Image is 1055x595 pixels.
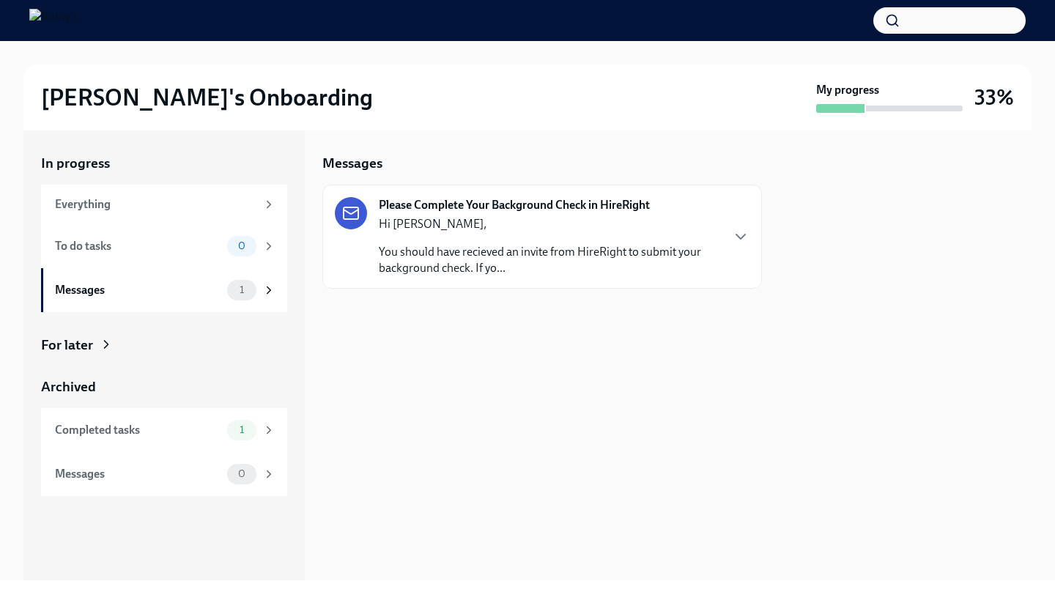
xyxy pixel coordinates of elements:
div: Messages [55,466,221,482]
a: Archived [41,377,287,396]
div: To do tasks [55,238,221,254]
img: Rothy's [29,9,78,32]
strong: Please Complete Your Background Check in HireRight [379,197,650,213]
span: 1 [231,424,253,435]
a: Messages0 [41,452,287,496]
a: Everything [41,185,287,224]
h2: [PERSON_NAME]'s Onboarding [41,83,373,112]
div: Everything [55,196,256,212]
div: Messages [55,282,221,298]
span: 0 [229,240,254,251]
div: Completed tasks [55,422,221,438]
a: Completed tasks1 [41,408,287,452]
div: For later [41,336,93,355]
p: Hi [PERSON_NAME], [379,216,720,232]
h5: Messages [322,154,382,173]
a: For later [41,336,287,355]
span: 0 [229,468,254,479]
strong: My progress [816,82,879,98]
a: Messages1 [41,268,287,312]
h3: 33% [974,84,1014,111]
span: 1 [231,284,253,295]
a: In progress [41,154,287,173]
a: To do tasks0 [41,224,287,268]
p: You should have recieved an invite from HireRight to submit your background check. If yo... [379,244,720,276]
